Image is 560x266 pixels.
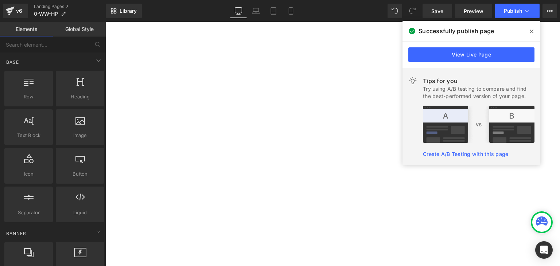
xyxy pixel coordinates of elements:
[58,209,102,216] span: Liquid
[408,47,534,62] a: View Live Page
[282,4,300,18] a: Mobile
[535,241,553,259] div: Open Intercom Messenger
[230,4,247,18] a: Desktop
[7,170,51,178] span: Icon
[58,93,102,101] span: Heading
[423,106,534,143] img: tip.png
[455,4,492,18] a: Preview
[34,4,106,9] a: Landing Pages
[7,93,51,101] span: Row
[504,8,522,14] span: Publish
[7,209,51,216] span: Separator
[265,4,282,18] a: Tablet
[58,170,102,178] span: Button
[405,4,420,18] button: Redo
[3,4,28,18] a: v6
[408,77,417,85] img: light.svg
[464,7,483,15] span: Preview
[431,7,443,15] span: Save
[120,8,137,14] span: Library
[247,4,265,18] a: Laptop
[15,6,24,16] div: v6
[495,4,540,18] button: Publish
[53,22,106,36] a: Global Style
[7,132,51,139] span: Text Block
[542,4,557,18] button: More
[34,11,58,17] span: 0-WW-HP
[388,4,402,18] button: Undo
[58,132,102,139] span: Image
[106,4,142,18] a: New Library
[419,27,494,35] span: Successfully publish page
[5,230,27,237] span: Banner
[423,85,534,100] div: Try using A/B testing to compare and find the best-performed version of your page.
[5,59,20,66] span: Base
[423,77,534,85] div: Tips for you
[423,151,508,157] a: Create A/B Testing with this page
